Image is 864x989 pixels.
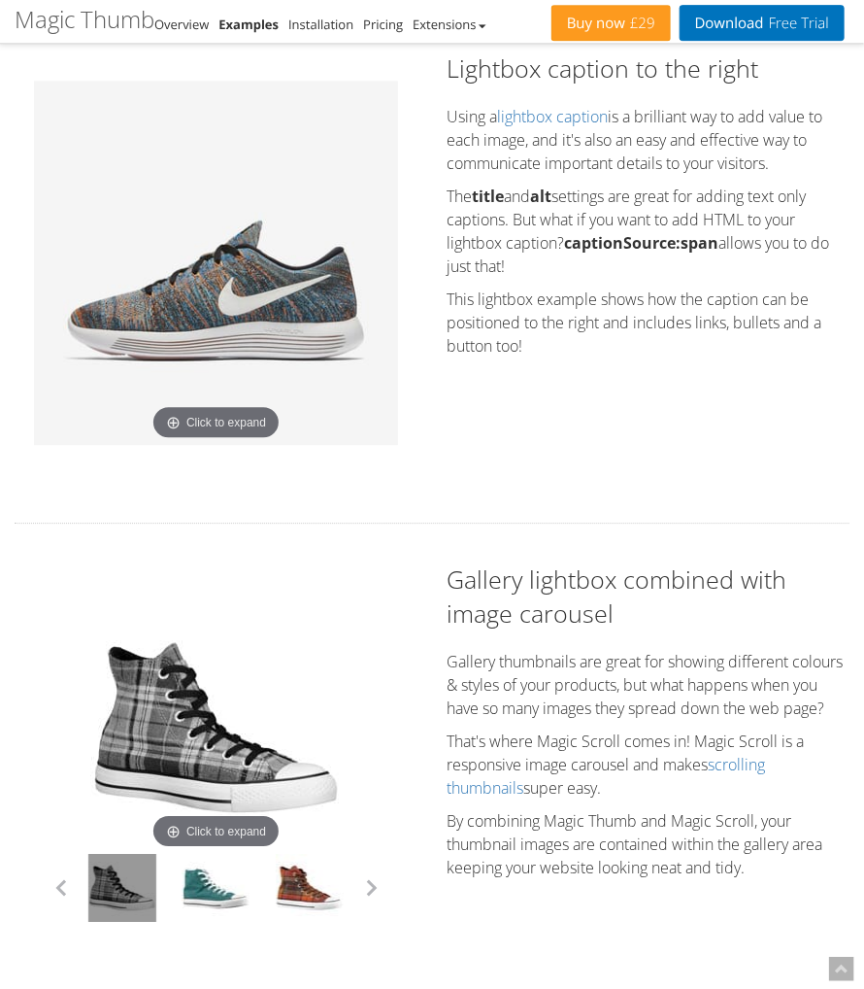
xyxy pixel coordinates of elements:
p: By combining Magic Thumb and Magic Scroll, your thumbnail images are contained within the gallery... [447,809,849,879]
a: Examples [218,16,279,33]
p: The and settings are great for adding text only captions. But what if you want to add HTML to you... [447,185,849,278]
a: Pricing [363,16,403,33]
h1: Magic Thumb [15,7,154,32]
a: lightbox caption [497,106,608,127]
strong: captionSource:span [564,232,718,254]
p: That's where Magic Scroll comes in! Magic Scroll is a responsive image carousel and makes super e... [447,730,849,800]
a: Click to expand [90,601,343,854]
a: Installation [288,16,353,33]
p: Using a is a brilliant way to add value to each image, and it's also an easy and effective way to... [447,105,849,175]
strong: title [472,186,504,207]
a: DownloadFree Trial [680,5,845,41]
img: Lightbox caption example [34,81,398,445]
p: Gallery thumbnails are great for showing different colours & styles of your products, but what ha... [447,650,849,720]
h2: Lightbox caption to the right [447,51,849,85]
span: £29 [625,16,655,31]
a: Extensions [413,16,485,33]
h2: Gallery lightbox combined with image carousel [447,563,849,631]
p: This lightbox example shows how the caption can be positioned to the right and includes links, bu... [447,288,849,358]
span: Free Trial [764,16,829,31]
a: Overview [154,16,209,33]
strong: alt [530,186,551,207]
a: Click to expand [34,81,398,445]
a: Buy now£29 [551,5,671,41]
a: scrolling thumbnails [447,754,765,799]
